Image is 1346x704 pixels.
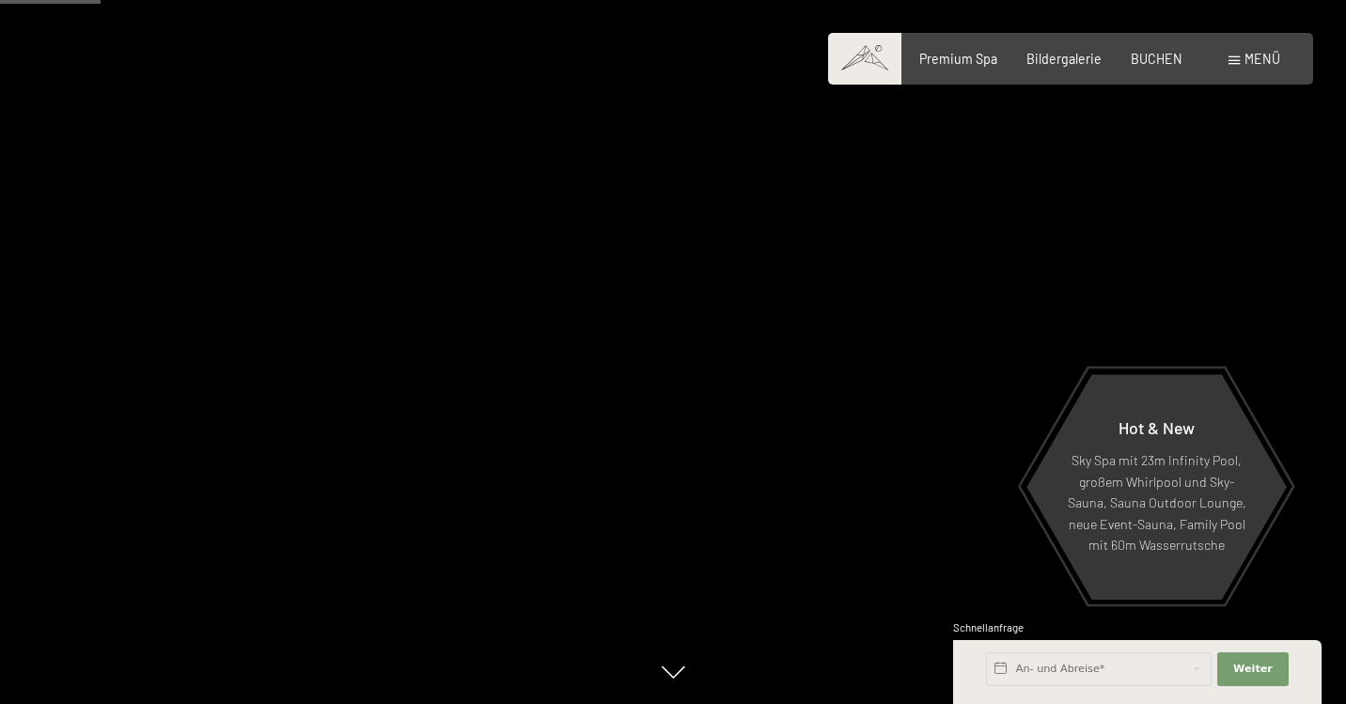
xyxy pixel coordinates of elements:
a: Bildergalerie [1026,51,1102,67]
a: BUCHEN [1131,51,1182,67]
button: Weiter [1217,652,1289,686]
span: Menü [1244,51,1280,67]
span: Weiter [1233,662,1273,677]
a: Premium Spa [919,51,997,67]
span: Schnellanfrage [953,621,1024,634]
a: Hot & New Sky Spa mit 23m Infinity Pool, großem Whirlpool und Sky-Sauna, Sauna Outdoor Lounge, ne... [1025,373,1288,601]
span: Hot & New [1119,417,1195,438]
p: Sky Spa mit 23m Infinity Pool, großem Whirlpool und Sky-Sauna, Sauna Outdoor Lounge, neue Event-S... [1067,450,1246,556]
